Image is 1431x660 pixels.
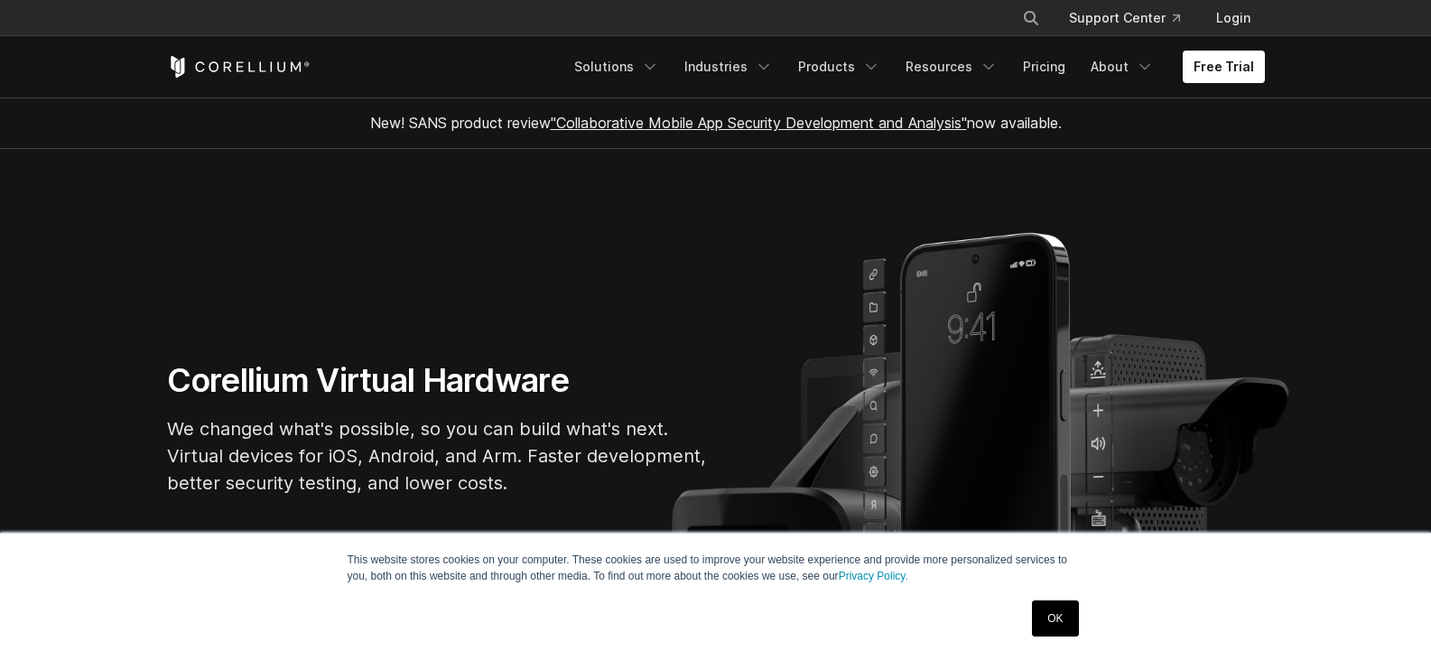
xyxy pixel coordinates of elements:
[167,360,709,401] h1: Corellium Virtual Hardware
[1000,2,1265,34] div: Navigation Menu
[1015,2,1047,34] button: Search
[1183,51,1265,83] a: Free Trial
[563,51,670,83] a: Solutions
[839,570,908,582] a: Privacy Policy.
[563,51,1265,83] div: Navigation Menu
[1032,600,1078,637] a: OK
[674,51,784,83] a: Industries
[370,114,1062,132] span: New! SANS product review now available.
[167,415,709,497] p: We changed what's possible, so you can build what's next. Virtual devices for iOS, Android, and A...
[167,56,311,78] a: Corellium Home
[787,51,891,83] a: Products
[1202,2,1265,34] a: Login
[1012,51,1076,83] a: Pricing
[1080,51,1165,83] a: About
[1055,2,1194,34] a: Support Center
[895,51,1008,83] a: Resources
[348,552,1084,584] p: This website stores cookies on your computer. These cookies are used to improve your website expe...
[551,114,967,132] a: "Collaborative Mobile App Security Development and Analysis"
